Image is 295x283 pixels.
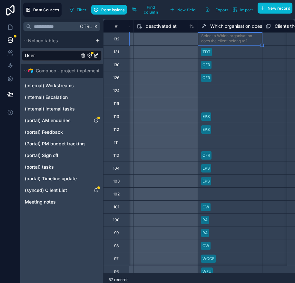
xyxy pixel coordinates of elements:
[109,277,128,282] span: 57 records
[167,5,198,15] button: New field
[202,217,208,223] div: RA
[202,152,210,158] div: CFR
[202,243,209,249] div: OW
[113,153,119,158] div: 110
[202,269,211,275] div: WFU
[114,230,119,236] div: 99
[113,192,120,197] div: 102
[93,24,98,29] span: K
[202,230,208,236] div: RA
[77,7,87,12] span: Filter
[108,24,124,28] div: #
[130,3,165,17] button: Find column
[113,37,119,42] div: 132
[202,49,211,55] div: TDT
[23,3,62,17] button: Data Sources
[202,62,210,68] div: CFR
[114,256,119,261] div: 97
[113,127,119,132] div: 112
[202,75,210,81] div: CFR
[202,127,210,132] div: EPS
[114,243,119,248] div: 98
[79,22,93,30] span: Ctrl
[113,101,119,106] div: 119
[91,5,127,15] button: Permissions
[113,217,120,223] div: 100
[113,179,120,184] div: 103
[113,88,120,93] div: 124
[113,114,119,119] div: 113
[202,178,210,184] div: EPS
[202,114,210,120] div: EPS
[114,140,119,145] div: 111
[91,5,129,15] a: Permissions
[202,204,209,210] div: OW
[113,75,119,80] div: 126
[33,7,59,12] span: Data Sources
[139,5,162,15] span: Find column
[113,62,120,68] div: 130
[113,49,119,55] div: 131
[202,256,214,262] div: WCCF
[113,204,119,210] div: 101
[201,33,259,44] div: Select a Which organisation does the client belong to?
[113,166,120,171] div: 104
[101,7,124,12] span: Permissions
[202,165,210,171] div: EPS
[67,5,89,15] button: Filter
[114,269,119,274] div: 96
[146,23,177,29] span: deactivated at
